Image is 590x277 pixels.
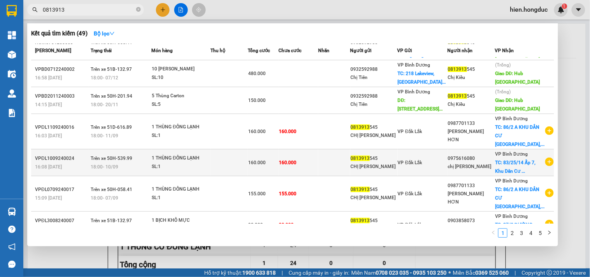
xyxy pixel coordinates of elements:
li: 3 [517,228,526,238]
span: [PERSON_NAME] [35,48,71,53]
div: 1 BỊCH KHÔ MỰC [152,216,210,225]
span: message [8,261,16,268]
span: TC: 86/2 A KHU DÂN CƯ [GEOGRAPHIC_DATA],... [495,187,544,209]
span: 0813913 [448,67,467,72]
span: 160.000 [248,160,266,165]
span: plus-circle [545,126,554,135]
div: 0903858073 [448,217,494,225]
div: Chị Tiên [351,100,397,109]
span: down [109,31,115,36]
a: 4 [527,229,535,237]
span: left [491,230,496,235]
div: CHỊ [PERSON_NAME] [351,194,397,202]
span: Chưa cước [278,48,301,53]
h3: Kết quả tìm kiếm ( 49 ) [31,30,88,38]
li: 1 [498,228,508,238]
span: [STREET_ADDRESS][PERSON_NAME] [67,44,171,72]
img: dashboard-icon [8,31,16,39]
span: 160.000 [248,129,266,134]
span: Trên xe 51B-132.97 [91,218,132,223]
div: 0908234172 [67,25,171,36]
span: VP Bình Dương [495,214,528,219]
div: 0932592988 [351,92,397,100]
span: 0813913 [448,93,467,99]
span: right [547,230,552,235]
img: logo-vxr [7,5,17,17]
span: plus-circle [545,220,554,228]
span: 0813913 [351,156,370,161]
span: plus-circle [545,189,554,197]
input: Tìm tên, số ĐT hoặc mã đơn [43,5,135,14]
div: SL: 1 [152,131,210,140]
div: 545 [351,217,397,225]
span: TC: 218 Lakeview, [GEOGRAPHIC_DATA]... [398,71,446,85]
span: 18:00 - 07/09 [91,195,118,201]
span: VP Đắk Lắk [398,129,422,134]
span: TC: 37/2 ĐƯỜNG 36,KP 8,P HIỆP ... [495,222,533,236]
span: VP Bình Dương [495,151,528,157]
div: Chị Kiều [448,100,494,109]
div: VPĐL3008240007 [35,217,88,225]
div: SL: 1 [152,194,210,202]
div: SL: 10 [152,74,210,82]
div: 5 Thùng Carton [152,92,210,100]
li: 2 [508,228,517,238]
span: 16:03 [DATE] [35,133,62,138]
div: 545 [448,92,494,100]
div: CHỊ [PERSON_NAME] [351,163,397,171]
div: VP Bình Dương [67,7,171,16]
span: 0813913 [351,218,370,223]
div: [PERSON_NAME] HƠN [448,128,494,144]
div: 10 [PERSON_NAME] [152,65,210,74]
div: 1 THÙNG ĐÔNG LẠNH [152,154,210,163]
span: Trạng thái [91,48,112,53]
img: warehouse-icon [8,51,16,59]
img: warehouse-icon [8,70,16,78]
span: 16:08 [DATE] [35,164,62,170]
span: VP Bình Dương [495,178,528,184]
div: 0987701133 [448,182,494,190]
span: Người nhận [448,48,473,53]
span: 15:09 [DATE] [35,195,62,201]
span: 18:00 - 20/11 [91,102,118,107]
div: VPĐL0709240017 [35,186,88,194]
div: 545 [448,65,494,74]
span: 155.000 [248,191,266,196]
div: SL: 5 [152,100,210,109]
li: 4 [526,228,536,238]
div: 0932592988 [351,65,397,74]
span: plus-circle [545,158,554,166]
button: left [489,228,498,238]
span: Món hàng [151,48,173,53]
div: Chị Tiên [351,74,397,82]
span: close-circle [136,7,141,12]
span: notification [8,243,16,251]
span: Nhận: [67,7,85,16]
span: VP Đắk Lắk [398,160,422,165]
span: search [32,7,38,12]
span: 160.000 [279,129,296,134]
span: VP Bình Dương [398,62,431,68]
span: TC: 83/25/14 Ấp 7, Khu Dân Cư ... [495,160,536,174]
span: 90.000 [248,222,263,228]
span: 18:00 - 10/09 [91,164,118,170]
div: CHỊ [PERSON_NAME] [351,131,397,140]
div: ANH VIÊN [67,16,171,25]
span: VP Gửi [397,48,412,53]
span: Gửi: [7,7,19,16]
span: 480.000 [248,71,266,76]
span: Trên xe 50H-058.41 [91,187,132,192]
div: VPBD2011240003 [35,92,88,100]
span: VP Đắk Lắk [398,191,422,196]
span: 150.000 [248,98,266,103]
div: VPBD0712240002 [35,65,88,74]
span: question-circle [8,226,16,233]
span: VP Nhận [495,48,514,53]
div: 0905836577 [7,35,61,46]
span: DĐ: [STREET_ADDRESS]... [398,98,443,112]
div: VPĐL1109240016 [35,123,88,131]
span: Trên xe 51D-616.89 [91,124,132,130]
span: Trên xe 50H-539.99 [91,156,132,161]
img: solution-icon [8,109,16,117]
button: Bộ lọcdown [88,27,121,40]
